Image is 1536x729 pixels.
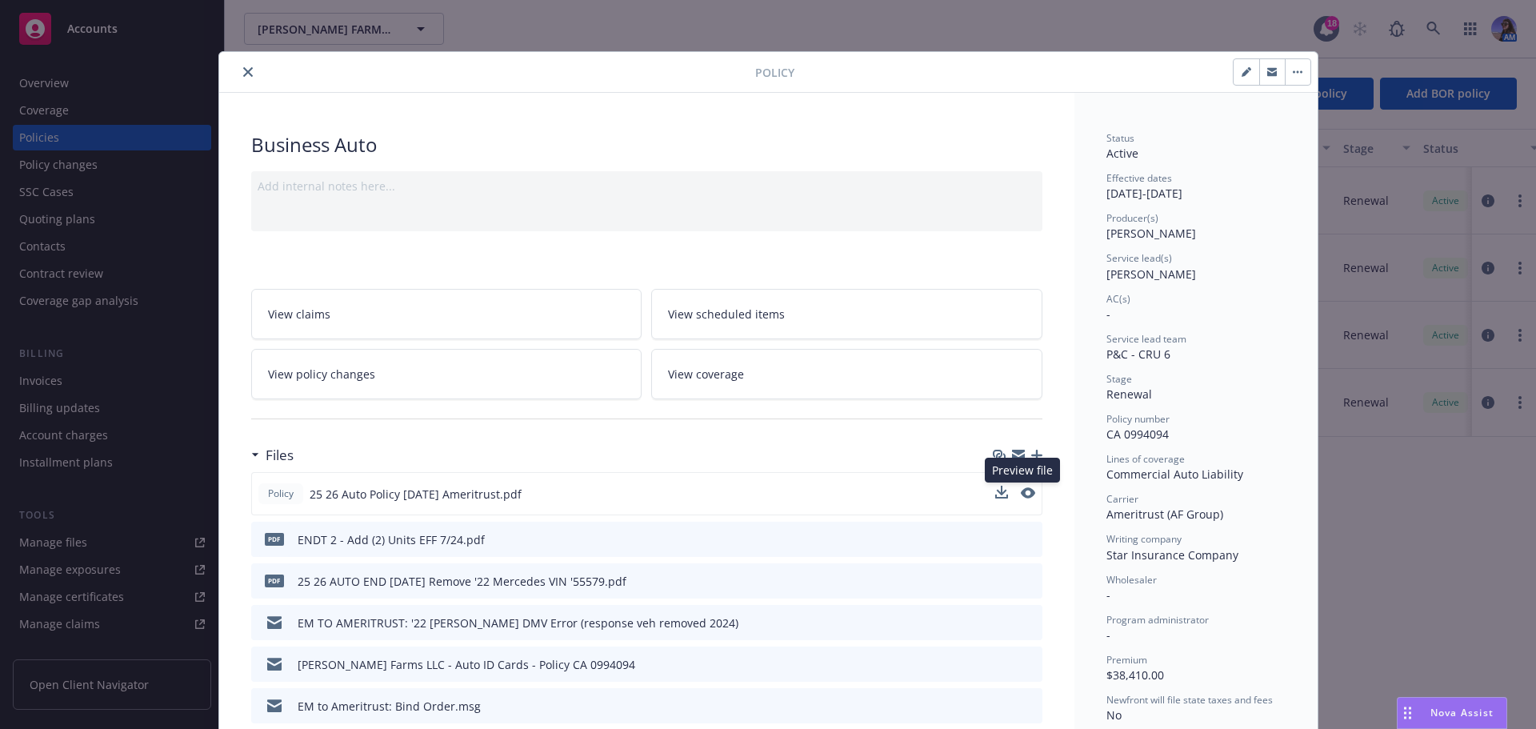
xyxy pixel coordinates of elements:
[996,656,1009,673] button: download file
[1106,146,1138,161] span: Active
[298,656,635,673] div: [PERSON_NAME] Farms LLC - Auto ID Cards - Policy CA 0994094
[1106,507,1223,522] span: Ameritrust (AF Group)
[1106,171,1172,185] span: Effective dates
[651,289,1042,339] a: View scheduled items
[1022,698,1036,715] button: preview file
[298,573,626,590] div: 25 26 AUTO END [DATE] Remove '22 Mercedes VIN '55579.pdf
[1022,531,1036,548] button: preview file
[1021,487,1035,499] button: preview file
[1106,573,1157,587] span: Wholesaler
[298,698,481,715] div: EM to Ameritrust: Bind Order.msg
[1022,573,1036,590] button: preview file
[1398,698,1418,728] div: Drag to move
[1106,707,1122,723] span: No
[1022,656,1036,673] button: preview file
[265,487,297,501] span: Policy
[996,531,1009,548] button: download file
[1106,171,1286,202] div: [DATE] - [DATE]
[996,698,1009,715] button: download file
[1021,486,1035,503] button: preview file
[1106,427,1169,442] span: CA 0994094
[251,445,294,466] div: Files
[1106,226,1196,241] span: [PERSON_NAME]
[1022,615,1036,631] button: preview file
[1106,627,1110,643] span: -
[1106,467,1243,482] span: Commercial Auto Liability
[996,615,1009,631] button: download file
[995,486,1008,503] button: download file
[1106,667,1164,683] span: $38,410.00
[995,486,1008,499] button: download file
[1106,693,1273,707] span: Newfront will file state taxes and fees
[996,573,1009,590] button: download file
[668,306,785,322] span: View scheduled items
[1106,306,1110,322] span: -
[755,64,794,81] span: Policy
[266,445,294,466] h3: Files
[1106,653,1147,667] span: Premium
[1106,492,1138,506] span: Carrier
[1106,211,1158,225] span: Producer(s)
[1106,613,1209,627] span: Program administrator
[1106,346,1170,362] span: P&C - CRU 6
[258,178,1036,194] div: Add internal notes here...
[1430,706,1494,719] span: Nova Assist
[265,575,284,587] span: pdf
[651,349,1042,399] a: View coverage
[268,306,330,322] span: View claims
[1106,292,1130,306] span: AC(s)
[668,366,744,383] span: View coverage
[238,62,258,82] button: close
[1106,131,1134,145] span: Status
[1106,532,1182,546] span: Writing company
[1397,697,1507,729] button: Nova Assist
[985,458,1060,483] div: Preview file
[1106,251,1172,265] span: Service lead(s)
[1106,266,1196,282] span: [PERSON_NAME]
[1106,587,1110,603] span: -
[298,531,485,548] div: ENDT 2 - Add (2) Units EFF 7/24.pdf
[251,289,642,339] a: View claims
[1106,387,1152,402] span: Renewal
[1106,372,1132,386] span: Stage
[251,349,642,399] a: View policy changes
[268,366,375,383] span: View policy changes
[265,533,284,545] span: pdf
[251,131,1042,158] div: Business Auto
[1106,452,1185,466] span: Lines of coverage
[1106,332,1186,346] span: Service lead team
[1106,412,1170,426] span: Policy number
[298,615,738,631] div: EM TO AMERITRUST: '22 [PERSON_NAME] DMV Error (response veh removed 2024)
[1106,547,1238,563] span: Star Insurance Company
[310,486,522,503] span: 25 26 Auto Policy [DATE] Ameritrust.pdf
